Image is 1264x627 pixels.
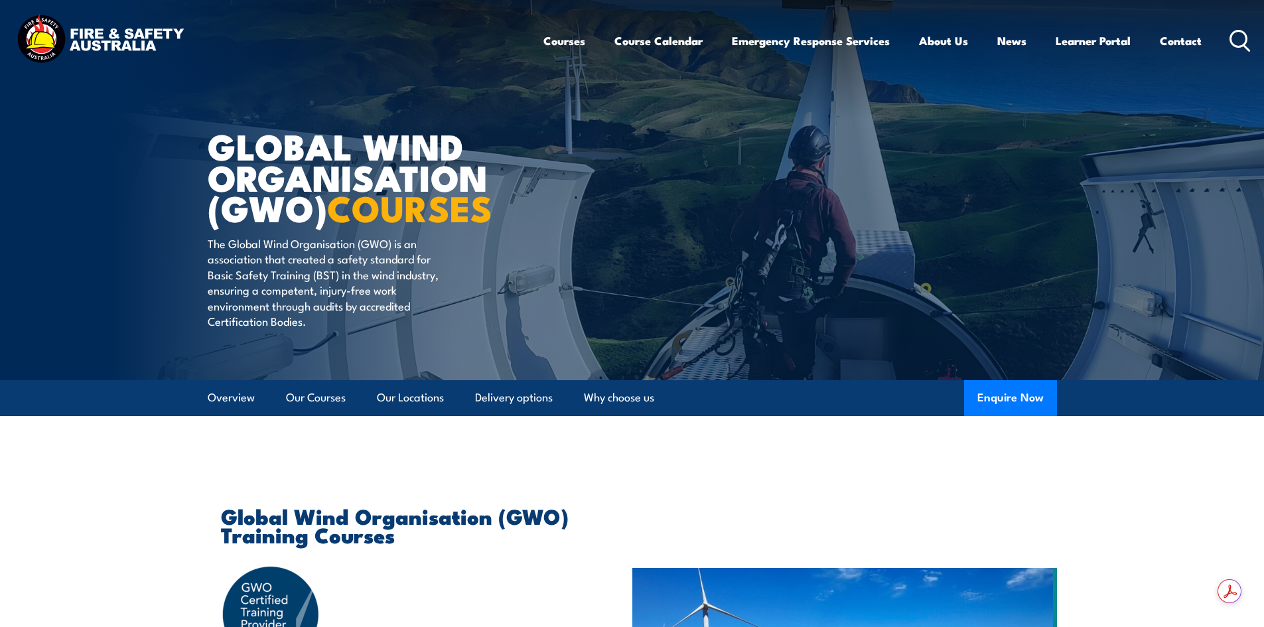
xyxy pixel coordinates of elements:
a: About Us [919,23,968,58]
a: Our Courses [286,380,346,415]
h2: Global Wind Organisation (GWO) Training Courses [221,506,571,543]
a: Courses [543,23,585,58]
a: Why choose us [584,380,654,415]
a: Emergency Response Services [732,23,890,58]
strong: COURSES [327,179,492,234]
p: The Global Wind Organisation (GWO) is an association that created a safety standard for Basic Saf... [208,236,450,328]
a: Contact [1160,23,1202,58]
a: Overview [208,380,255,415]
a: Learner Portal [1056,23,1131,58]
a: Our Locations [377,380,444,415]
a: Delivery options [475,380,553,415]
a: Course Calendar [614,23,703,58]
a: News [997,23,1026,58]
button: Enquire Now [964,380,1057,416]
h1: Global Wind Organisation (GWO) [208,130,535,223]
